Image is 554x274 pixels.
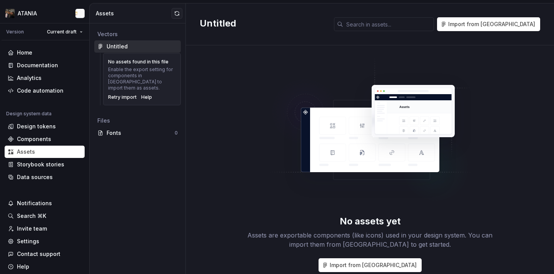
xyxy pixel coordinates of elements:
[5,72,85,84] a: Analytics
[340,215,400,228] div: No assets yet
[5,146,85,158] a: Assets
[17,173,53,181] div: Data sources
[17,123,56,130] div: Design tokens
[5,85,85,97] a: Code automation
[17,225,47,232] div: Invite team
[330,261,417,269] span: Import from [GEOGRAPHIC_DATA]
[17,263,29,271] div: Help
[17,161,64,168] div: Storybook stories
[94,40,181,53] a: Untitled
[5,223,85,235] a: Invite team
[437,17,540,31] button: Import from [GEOGRAPHIC_DATA]
[17,237,39,245] div: Settings
[5,261,85,273] button: Help
[107,43,128,50] div: Untitled
[108,94,137,100] button: Retry import
[43,27,86,37] button: Current draft
[5,9,15,18] img: 6406f678-1b55-468d-98ac-69dd53595fce.png
[97,30,178,38] div: Vectors
[17,148,35,156] div: Assets
[47,29,77,35] span: Current draft
[200,17,325,30] h2: Untitled
[17,61,58,69] div: Documentation
[94,127,181,139] a: Fonts0
[5,133,85,145] a: Components
[75,9,85,18] img: Nikki Craciun
[17,49,32,56] div: Home
[107,129,175,137] div: Fonts
[5,210,85,222] button: Search ⌘K
[247,231,493,249] div: Assets are exportable components (like icons) used in your design system. You can import them fro...
[108,66,176,91] div: Enable the export setting for components in [GEOGRAPHIC_DATA] to import them as assets.
[2,5,88,22] button: ATANIANikki Craciun
[5,59,85,71] a: Documentation
[17,199,52,207] div: Notifications
[448,20,535,28] span: Import from [GEOGRAPHIC_DATA]
[5,248,85,260] button: Contact support
[5,158,85,171] a: Storybook stories
[343,17,434,31] input: Search in assets...
[108,59,169,65] div: No assets found in this file
[141,94,152,100] a: Help
[319,258,422,272] button: Import from [GEOGRAPHIC_DATA]
[6,111,52,117] div: Design system data
[5,120,85,133] a: Design tokens
[5,235,85,247] a: Settings
[5,46,85,59] a: Home
[96,10,172,17] div: Assets
[175,130,178,136] div: 0
[17,74,42,82] div: Analytics
[17,87,63,95] div: Code automation
[17,135,51,143] div: Components
[5,171,85,183] a: Data sources
[17,250,60,258] div: Contact support
[18,10,37,17] div: ATANIA
[17,212,46,220] div: Search ⌘K
[97,117,178,125] div: Files
[5,197,85,209] button: Notifications
[6,29,24,35] div: Version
